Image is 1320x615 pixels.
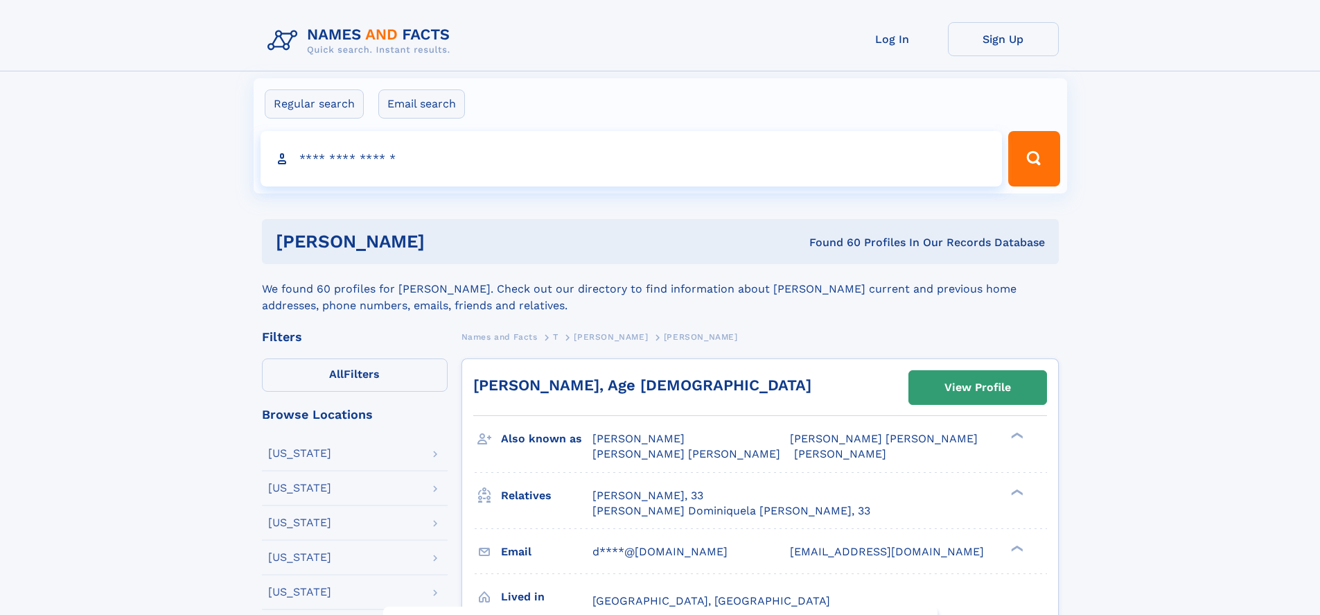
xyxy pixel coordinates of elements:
[501,427,592,451] h3: Also known as
[1008,131,1059,187] button: Search Button
[501,484,592,508] h3: Relatives
[553,332,558,342] span: T
[664,332,738,342] span: [PERSON_NAME]
[262,264,1059,314] div: We found 60 profiles for [PERSON_NAME]. Check out our directory to find information about [PERSON...
[592,432,685,445] span: [PERSON_NAME]
[261,131,1003,187] input: search input
[1007,487,1024,496] div: ❯
[794,447,886,460] span: [PERSON_NAME]
[329,367,344,381] span: All
[553,328,558,345] a: T
[592,488,703,503] a: [PERSON_NAME], 33
[948,22,1059,56] a: Sign Up
[574,332,648,342] span: [PERSON_NAME]
[262,22,461,60] img: Logo Names and Facts
[592,503,870,519] a: [PERSON_NAME] Dominiquela [PERSON_NAME], 33
[790,545,984,558] span: [EMAIL_ADDRESS][DOMAIN_NAME]
[268,448,331,459] div: [US_STATE]
[617,235,1045,250] div: Found 60 Profiles In Our Records Database
[1007,431,1024,440] div: ❯
[378,89,465,119] label: Email search
[262,331,448,343] div: Filters
[944,372,1011,404] div: View Profile
[1007,544,1024,553] div: ❯
[265,89,364,119] label: Regular search
[592,447,780,460] span: [PERSON_NAME] [PERSON_NAME]
[262,408,448,421] div: Browse Locations
[592,594,830,607] span: [GEOGRAPHIC_DATA], [GEOGRAPHIC_DATA]
[268,483,331,494] div: [US_STATE]
[268,552,331,563] div: [US_STATE]
[276,233,617,250] h1: [PERSON_NAME]
[268,587,331,598] div: [US_STATE]
[473,376,811,394] a: [PERSON_NAME], Age [DEMOGRAPHIC_DATA]
[501,540,592,564] h3: Email
[574,328,648,345] a: [PERSON_NAME]
[268,517,331,528] div: [US_STATE]
[262,358,448,392] label: Filters
[790,432,978,445] span: [PERSON_NAME] [PERSON_NAME]
[461,328,538,345] a: Names and Facts
[837,22,948,56] a: Log In
[501,585,592,609] h3: Lived in
[909,371,1046,404] a: View Profile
